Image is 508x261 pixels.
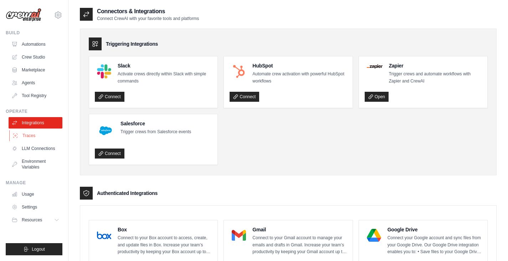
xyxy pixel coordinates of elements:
img: Logo [6,8,41,22]
div: Build [6,30,62,36]
span: Resources [22,217,42,223]
a: Automations [9,39,62,50]
h4: HubSpot [252,62,347,69]
h2: Connectors & Integrations [97,7,199,16]
div: Operate [6,109,62,114]
button: Logout [6,243,62,255]
p: Activate crews directly within Slack with simple commands [118,71,212,85]
a: Crew Studio [9,51,62,63]
p: Connect CrewAI with your favorite tools and platforms [97,16,199,21]
p: Connect your Google account and sync files from your Google Drive. Our Google Drive integration e... [388,235,482,256]
a: Settings [9,201,62,213]
img: Google Drive Logo [367,228,381,242]
span: Logout [32,246,45,252]
img: HubSpot Logo [232,64,246,79]
a: Connect [230,92,259,102]
a: Connect [95,92,124,102]
a: Integrations [9,117,62,129]
a: Marketplace [9,64,62,76]
h4: Slack [118,62,212,69]
img: Gmail Logo [232,228,246,242]
img: Salesforce Logo [97,122,114,139]
a: Environment Variables [9,156,62,173]
a: Agents [9,77,62,89]
p: Connect to your Gmail account to manage your emails and drafts in Gmail. Increase your team’s pro... [252,235,347,256]
div: Manage [6,180,62,186]
h3: Authenticated Integrations [97,190,158,197]
img: Zapier Logo [367,64,383,69]
h4: Box [118,226,212,233]
a: LLM Connections [9,143,62,154]
a: Usage [9,189,62,200]
p: Connect to your Box account to access, create, and update files in Box. Increase your team’s prod... [118,235,212,256]
img: Box Logo [97,228,111,242]
h4: Gmail [252,226,347,233]
h3: Triggering Integrations [106,40,158,47]
button: Resources [9,214,62,226]
p: Automate crew activation with powerful HubSpot workflows [252,71,347,85]
p: Trigger crews and automate workflows with Zapier and CrewAI [389,71,482,85]
a: Traces [9,130,63,141]
a: Tool Registry [9,90,62,101]
p: Trigger crews from Salesforce events [120,129,191,136]
a: Connect [95,149,124,159]
h4: Zapier [389,62,482,69]
h4: Salesforce [120,120,191,127]
h4: Google Drive [388,226,482,233]
img: Slack Logo [97,64,111,79]
a: Open [365,92,389,102]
